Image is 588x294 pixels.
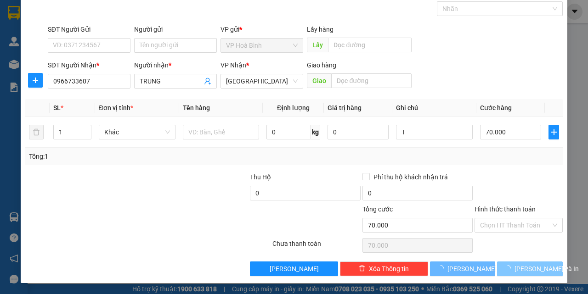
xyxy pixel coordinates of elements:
[392,99,476,117] th: Ghi chú
[226,39,298,52] span: VP Hoà Bình
[204,78,211,85] span: user-add
[250,173,271,181] span: Thu Hộ
[29,125,44,139] button: delete
[437,265,447,272] span: loading
[311,125,320,139] span: kg
[514,264,579,274] span: [PERSON_NAME] và In
[277,104,310,111] span: Định lượng
[29,151,228,161] div: Tổng: 1
[134,60,217,70] div: Người nhận
[53,104,61,111] span: SL
[369,264,409,274] span: Xóa Thông tin
[549,128,559,136] span: plus
[134,24,217,34] div: Người gửi
[220,61,246,69] span: VP Nhận
[328,104,362,111] span: Giá trị hàng
[328,125,389,139] input: 0
[28,77,42,84] span: plus
[447,264,497,274] span: [PERSON_NAME]
[307,26,334,33] span: Lấy hàng
[99,104,133,111] span: Đơn vị tính
[497,261,563,276] button: [PERSON_NAME] và In
[396,125,473,139] input: Ghi Chú
[48,60,130,70] div: SĐT Người Nhận
[548,125,559,139] button: plus
[430,261,496,276] button: [PERSON_NAME]
[307,73,331,88] span: Giao
[48,24,130,34] div: SĐT Người Gửi
[370,172,452,182] span: Phí thu hộ khách nhận trả
[220,24,303,34] div: VP gửi
[328,38,411,52] input: Dọc đường
[475,205,536,213] label: Hình thức thanh toán
[226,74,298,88] span: Sài Gòn
[270,264,319,274] span: [PERSON_NAME]
[183,104,210,111] span: Tên hàng
[271,239,362,255] div: Chưa thanh toán
[183,125,260,139] input: VD: Bàn, Ghế
[340,261,428,276] button: deleteXóa Thông tin
[28,73,43,88] button: plus
[250,261,338,276] button: [PERSON_NAME]
[480,104,512,111] span: Cước hàng
[307,61,336,69] span: Giao hàng
[359,265,365,272] span: delete
[307,38,328,52] span: Lấy
[104,125,170,139] span: Khác
[504,265,514,272] span: loading
[362,205,393,213] span: Tổng cước
[331,73,411,88] input: Dọc đường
